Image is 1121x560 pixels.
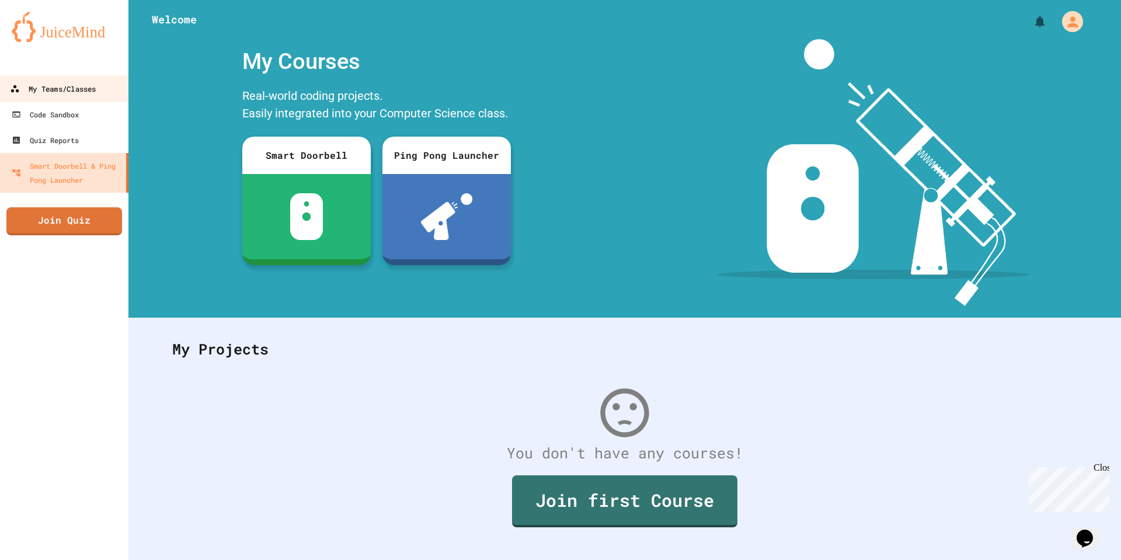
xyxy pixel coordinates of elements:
[236,84,517,128] div: Real-world coding projects. Easily integrated into your Computer Science class.
[1011,12,1050,32] div: My Notifications
[1024,462,1109,512] iframe: chat widget
[6,207,122,235] a: Join Quiz
[1050,8,1086,35] div: My Account
[1072,513,1109,548] iframe: chat widget
[10,82,96,96] div: My Teams/Classes
[12,107,79,121] div: Code Sandbox
[12,12,117,42] img: logo-orange.svg
[242,137,371,174] div: Smart Doorbell
[161,442,1089,464] div: You don't have any courses!
[161,326,1089,372] div: My Projects
[290,193,323,240] img: sdb-white.svg
[421,193,473,240] img: ppl-with-ball.png
[382,137,511,174] div: Ping Pong Launcher
[512,475,737,527] a: Join first Course
[5,5,81,74] div: Chat with us now!Close
[12,133,79,147] div: Quiz Reports
[12,159,121,187] div: Smart Doorbell & Ping Pong Launcher
[716,39,1029,306] img: banner-image-my-projects.png
[236,39,517,84] div: My Courses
